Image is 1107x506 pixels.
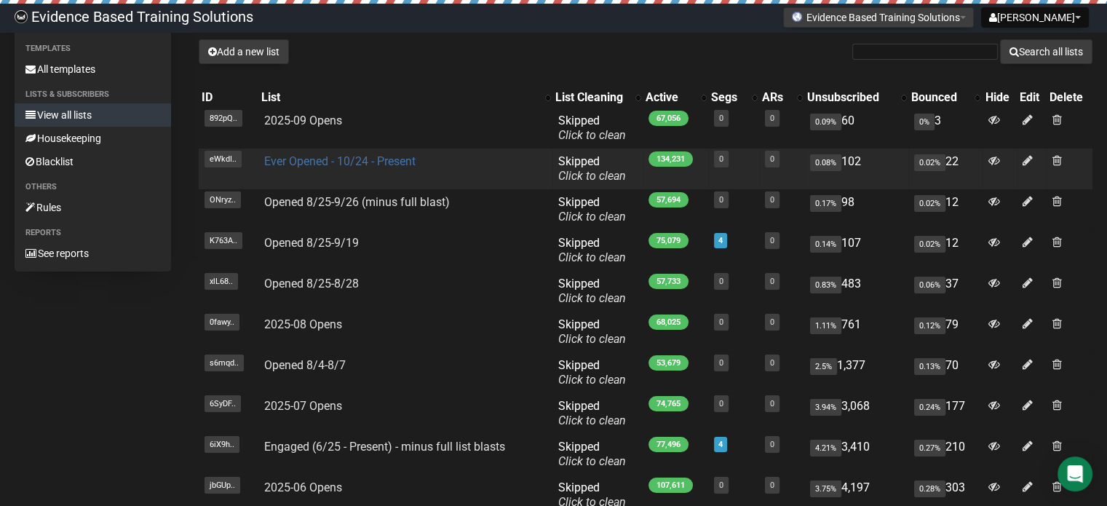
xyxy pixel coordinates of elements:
button: Evidence Based Training Solutions [783,7,974,28]
a: Opened 8/25-8/28 [264,277,359,290]
a: Blacklist [15,150,171,173]
a: Click to clean [558,414,626,427]
button: [PERSON_NAME] [981,7,1089,28]
div: List Cleaning [555,90,628,105]
img: 6a635aadd5b086599a41eda90e0773ac [15,10,28,23]
span: 6iX9h.. [205,436,239,453]
span: eWkdI.. [205,151,242,167]
span: 0.08% [810,154,841,171]
a: Opened 8/25-9/26 (minus full blast) [264,195,450,209]
a: Click to clean [558,291,626,305]
a: Click to clean [558,250,626,264]
a: 0 [719,317,723,327]
span: Skipped [558,440,626,468]
td: 1,377 [804,352,908,393]
a: Rules [15,196,171,219]
div: Delete [1050,90,1090,105]
a: Click to clean [558,128,626,142]
a: 2025-06 Opens [264,481,342,494]
a: 0 [719,399,723,408]
span: 0.28% [914,481,945,497]
td: 12 [908,230,982,271]
span: K763A.. [205,232,242,249]
div: Hide [985,90,1014,105]
span: Skipped [558,114,626,142]
a: 0 [719,195,723,205]
span: 67,056 [648,111,689,126]
div: ARs [762,90,790,105]
span: 4.21% [810,440,841,456]
span: Skipped [558,399,626,427]
span: ONryz.. [205,191,241,208]
a: Ever Opened - 10/24 - Present [264,154,416,168]
div: Open Intercom Messenger [1058,456,1092,491]
span: 0.06% [914,277,945,293]
td: 60 [804,108,908,149]
span: 1.11% [810,317,841,334]
a: Housekeeping [15,127,171,150]
th: Edit: No sort applied, sorting is disabled [1017,87,1047,108]
span: xlL68.. [205,273,238,290]
span: Skipped [558,154,626,183]
span: 0.09% [810,114,841,130]
a: 2025-08 Opens [264,317,342,331]
span: 134,231 [648,151,693,167]
a: 0 [770,481,774,490]
a: 2025-09 Opens [264,114,342,127]
td: 3,410 [804,434,908,475]
td: 761 [804,312,908,352]
span: 57,733 [648,274,689,289]
a: 0 [719,358,723,368]
a: 0 [719,481,723,490]
span: 0.12% [914,317,945,334]
span: 0.24% [914,399,945,416]
a: 0 [719,277,723,286]
div: Bounced [911,90,967,105]
li: Templates [15,40,171,58]
a: Click to clean [558,210,626,224]
td: 483 [804,271,908,312]
span: 3.94% [810,399,841,416]
a: 0 [770,195,774,205]
span: 0.02% [914,195,945,212]
td: 98 [804,189,908,230]
li: Reports [15,224,171,242]
a: 0 [770,236,774,245]
span: 75,079 [648,233,689,248]
span: 6SyDF.. [205,395,241,412]
span: 57,694 [648,192,689,207]
span: 892pQ.. [205,110,242,127]
span: Skipped [558,317,626,346]
span: Skipped [558,195,626,224]
div: ID [202,90,255,105]
a: 4 [718,236,723,245]
a: Engaged (6/25 - Present) - minus full list blasts [264,440,505,454]
a: Opened 8/25-9/19 [264,236,359,250]
a: View all lists [15,103,171,127]
span: 0.13% [914,358,945,375]
span: 53,679 [648,355,689,371]
div: Unsubscribed [807,90,894,105]
a: 0 [770,114,774,123]
a: 0 [770,440,774,449]
button: Search all lists [1000,39,1092,64]
span: 0.14% [810,236,841,253]
span: jbGUp.. [205,477,240,494]
div: Active [646,90,694,105]
span: 0.02% [914,236,945,253]
li: Lists & subscribers [15,86,171,103]
div: Edit [1020,90,1044,105]
th: Segs: No sort applied, activate to apply an ascending sort [708,87,759,108]
div: Segs [711,90,745,105]
td: 12 [908,189,982,230]
span: 77,496 [648,437,689,452]
a: 2025-07 Opens [264,399,342,413]
td: 210 [908,434,982,475]
th: Bounced: No sort applied, activate to apply an ascending sort [908,87,982,108]
td: 3,068 [804,393,908,434]
a: See reports [15,242,171,265]
th: List: No sort applied, activate to apply an ascending sort [258,87,552,108]
span: 107,611 [648,478,693,493]
td: 22 [908,149,982,189]
a: 0 [719,154,723,164]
